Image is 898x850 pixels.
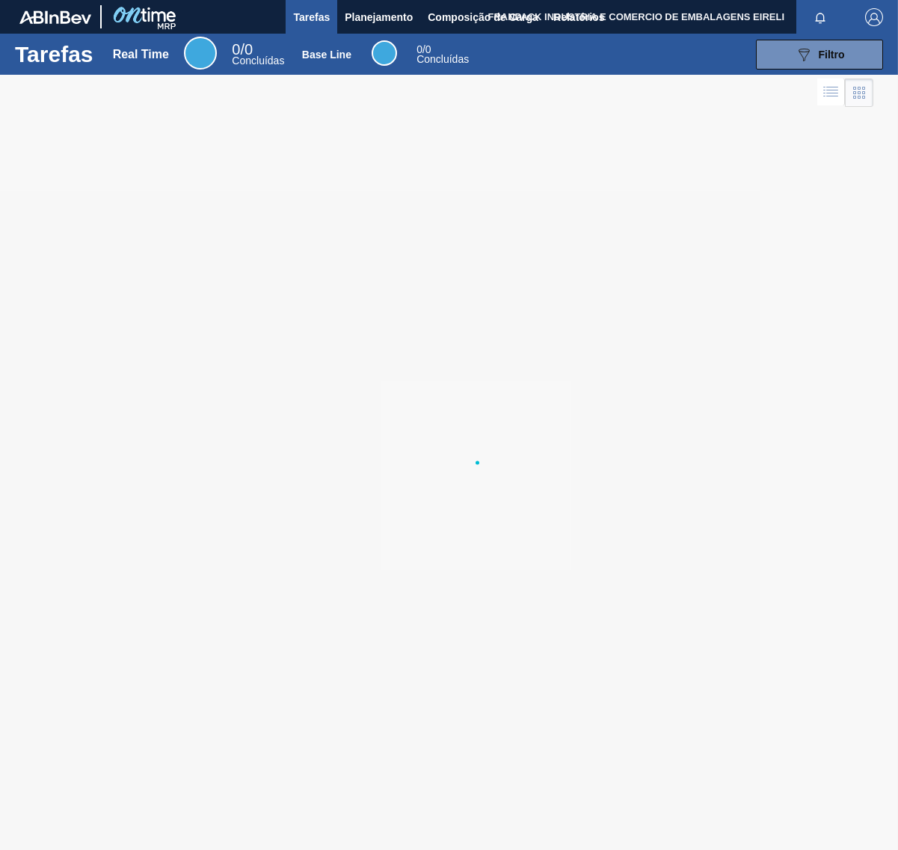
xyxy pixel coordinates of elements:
[416,45,469,64] div: Base Line
[416,43,422,55] span: 0
[372,40,397,66] div: Base Line
[19,10,91,24] img: TNhmsLtSVTkK8tSr43FrP2fwEKptu5GPRR3wAAAABJRU5ErkJggg==
[184,37,217,70] div: Real Time
[232,43,284,66] div: Real Time
[345,8,413,26] span: Planejamento
[819,49,845,61] span: Filtro
[756,40,883,70] button: Filtro
[302,49,351,61] div: Base Line
[232,55,284,67] span: Concluídas
[796,7,844,28] button: Notificações
[232,41,240,58] span: 0
[293,8,330,26] span: Tarefas
[416,43,431,55] span: / 0
[232,41,253,58] span: / 0
[416,53,469,65] span: Concluídas
[113,48,169,61] div: Real Time
[865,8,883,26] img: Logout
[15,46,93,63] h1: Tarefas
[428,8,538,26] span: Composição de Carga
